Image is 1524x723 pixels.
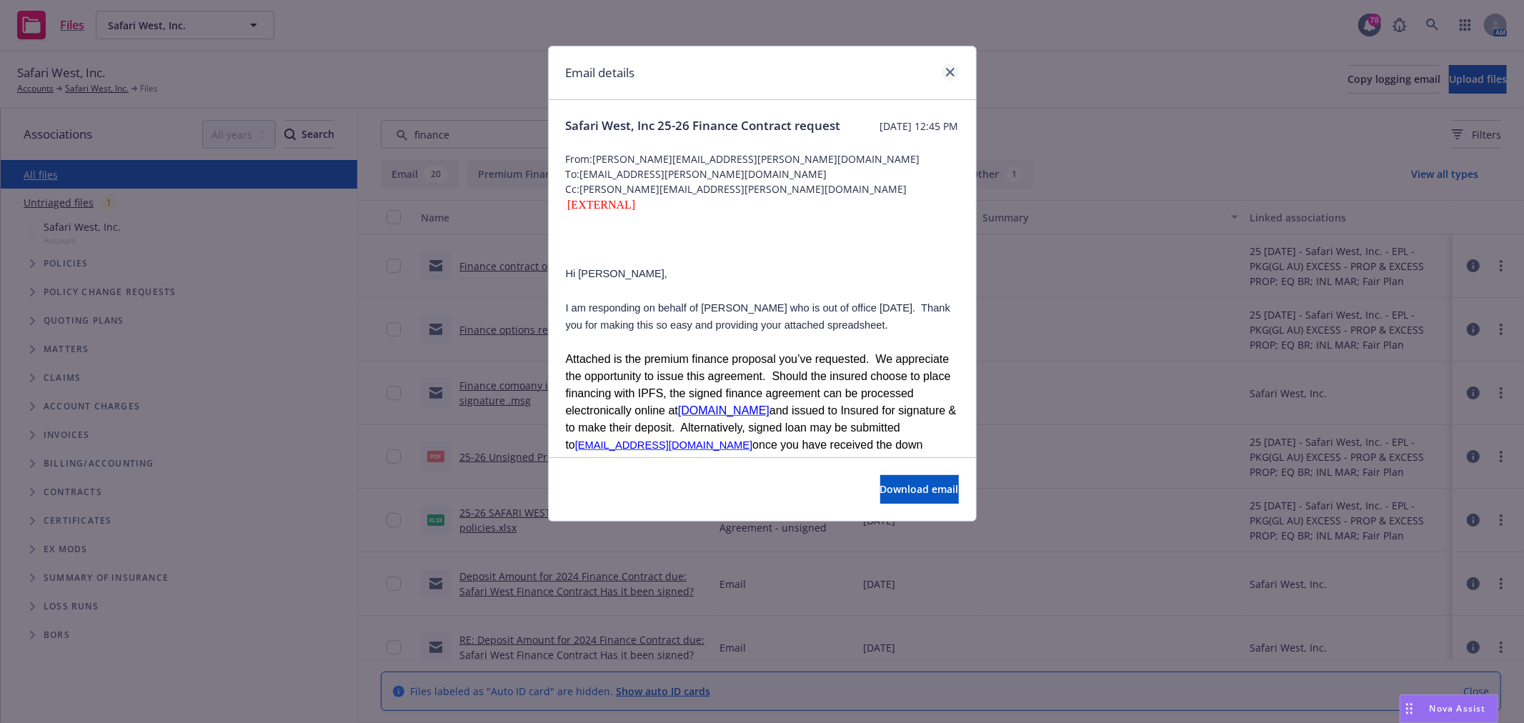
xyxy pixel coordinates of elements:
span: Safari West, Inc 25-26 Finance Contract request [566,117,841,134]
a: [EMAIL_ADDRESS][DOMAIN_NAME] [575,439,752,451]
span: From: [PERSON_NAME][EMAIL_ADDRESS][PERSON_NAME][DOMAIN_NAME] [566,151,959,166]
span: To: [EMAIL_ADDRESS][PERSON_NAME][DOMAIN_NAME] [566,166,959,181]
span: Cc: [PERSON_NAME][EMAIL_ADDRESS][PERSON_NAME][DOMAIN_NAME] [566,181,959,196]
span: Hi [PERSON_NAME], [566,268,668,279]
a: [DOMAIN_NAME] [678,404,770,417]
h1: Email details [566,64,635,82]
span: Attached is the premium finance proposal you’ve requested. We appreciate the opportunity to issue... [566,353,951,417]
div: [EXTERNAL] [566,196,959,214]
button: Download email [880,475,959,504]
button: Nova Assist [1400,694,1498,723]
span: I am responding on behalf of [PERSON_NAME] who is out of office [DATE]. Thank you for making this... [566,302,950,331]
span: Download email [880,482,959,496]
div: Drag to move [1400,695,1418,722]
a: close [942,64,959,81]
span: and issued to Insured for signature & to make their deposit. Alternatively, signed loan may be su... [566,404,957,451]
span: once you have received the down payment. A copy of the signed agreement should be kept for your r... [566,439,940,468]
span: Nova Assist [1430,702,1486,714]
span: [DATE] 12:45 PM [880,119,959,134]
